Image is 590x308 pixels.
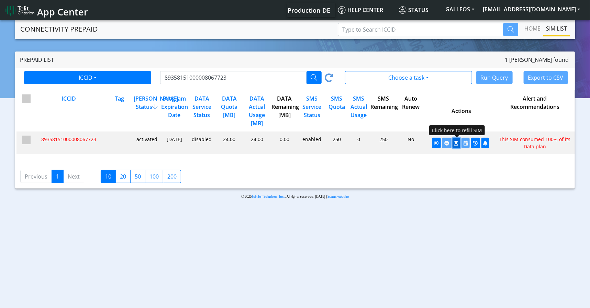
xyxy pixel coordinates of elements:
[252,194,285,199] a: Telit IoT Solutions, Inc.
[345,71,472,84] button: Choose a task
[347,136,369,150] div: 0
[188,94,215,127] div: DATA Service Status
[5,5,34,16] img: logo-telit-cinterion-gw-new.png
[442,3,479,15] button: GALLEOS
[243,136,270,150] div: 24.00
[505,56,569,64] span: 1 [PERSON_NAME] found
[101,170,116,183] label: 10
[188,136,215,150] div: disabled
[524,71,568,84] button: Export to CSV
[424,94,498,127] div: Actions
[347,94,369,127] div: SMS Actual Usage
[130,170,145,183] label: 50
[287,3,330,17] a: Your current platform instance
[338,6,383,14] span: Help center
[24,71,151,84] button: ICCID
[270,136,298,150] div: 0.00
[132,136,160,150] div: activated
[338,6,346,14] img: knowledge.svg
[479,3,585,15] button: [EMAIL_ADDRESS][DOMAIN_NAME]
[132,94,160,127] div: [PERSON_NAME] Status
[32,94,105,127] div: ICCID
[20,22,98,36] a: CONNECTIVITY PREPAID
[160,136,187,150] div: [DATE]
[215,94,243,127] div: DATA Quota [MB]
[5,3,87,18] a: App Center
[160,71,306,84] input: Type to Search ICCID/Tag
[543,22,570,35] a: SIM LIST
[399,6,428,14] span: Status
[335,3,396,17] a: Help center
[429,125,485,135] div: Click here to refill SIM
[399,6,407,14] img: status.svg
[397,136,424,150] div: No
[41,136,96,142] span: 89358151000008067723
[327,194,349,199] a: Status website
[522,22,543,35] a: Home
[20,56,54,64] span: Prepaid List
[396,3,442,17] a: Status
[369,94,397,127] div: SMS Remaining
[160,94,187,127] div: Program Expiration Date
[52,170,64,183] a: 1
[145,170,163,183] label: 100
[338,23,503,36] input: Type to Search ICCID
[397,94,424,127] div: Auto Renew
[298,94,325,127] div: SMS Service Status
[243,94,270,127] div: DATA Actual Usage [MB]
[369,136,397,150] div: 250
[498,136,571,150] div: This SIM consumed 100% of its Data plan
[115,170,131,183] label: 20
[476,71,513,84] button: Run Query
[298,136,325,150] div: enabled
[105,94,132,127] div: Tag
[153,194,437,199] p: © 2025 . All rights reserved. [DATE] |
[325,136,347,150] div: 250
[270,94,298,127] div: DATA Remaining [MB]
[288,6,330,14] span: Production-DE
[37,5,88,18] span: App Center
[325,94,347,127] div: SMS Quota
[215,136,243,150] div: 24.00
[498,94,571,127] div: Alert and Recommendations
[163,170,181,183] label: 200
